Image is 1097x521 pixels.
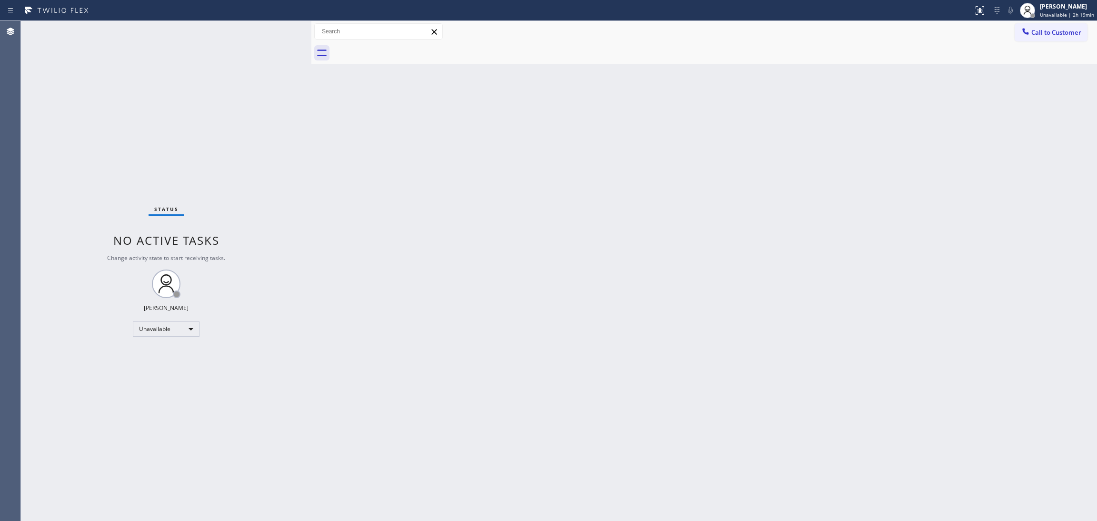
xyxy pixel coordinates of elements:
div: Unavailable [133,321,199,337]
span: Change activity state to start receiving tasks. [107,254,225,262]
div: [PERSON_NAME] [1040,2,1094,10]
button: Mute [1004,4,1017,17]
button: Call to Customer [1015,23,1087,41]
span: Unavailable | 2h 19min [1040,11,1094,18]
span: Call to Customer [1031,28,1081,37]
input: Search [315,24,442,39]
span: No active tasks [113,232,219,248]
span: Status [154,206,179,212]
div: [PERSON_NAME] [144,304,189,312]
